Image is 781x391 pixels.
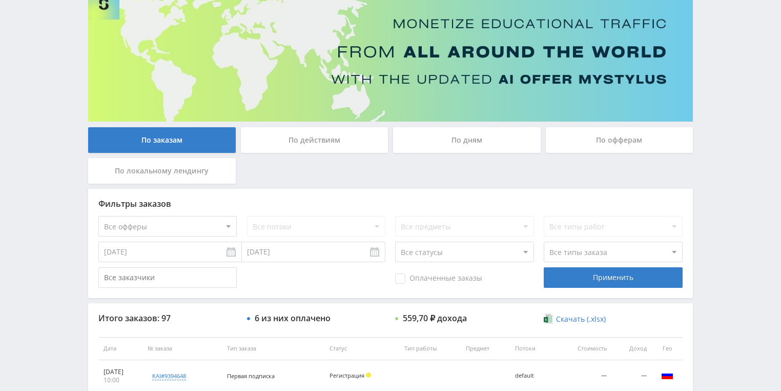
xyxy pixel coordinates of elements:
th: № заказа [142,337,222,360]
div: Итого заказов: 97 [98,314,237,323]
div: 6 из них оплачено [255,314,331,323]
th: Гео [652,337,683,360]
img: xlsx [544,314,552,324]
div: kai#9394648 [152,372,186,380]
div: Применить [544,267,682,288]
div: По локальному лендингу [88,158,236,184]
span: Холд [366,373,371,378]
div: [DATE] [104,368,137,376]
input: Все заказчики [98,267,237,288]
span: Скачать (.xlsx) [556,315,606,323]
th: Стоимость [554,337,612,360]
div: По заказам [88,127,236,153]
img: rus.png [661,369,673,381]
th: Тип заказа [222,337,324,360]
span: Регистрация [330,372,364,379]
th: Доход [612,337,652,360]
div: default [515,373,549,379]
div: По офферам [546,127,693,153]
div: 559,70 ₽ дохода [403,314,467,323]
th: Предмет [461,337,510,360]
th: Тип работы [399,337,461,360]
th: Потоки [510,337,554,360]
div: По действиям [241,127,388,153]
th: Дата [98,337,142,360]
span: Оплаченные заказы [395,273,482,284]
div: Фильтры заказов [98,199,683,208]
th: Статус [324,337,399,360]
div: По дням [393,127,541,153]
span: Первая подписка [227,372,275,380]
div: 10:00 [104,376,137,384]
a: Скачать (.xlsx) [544,314,605,324]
